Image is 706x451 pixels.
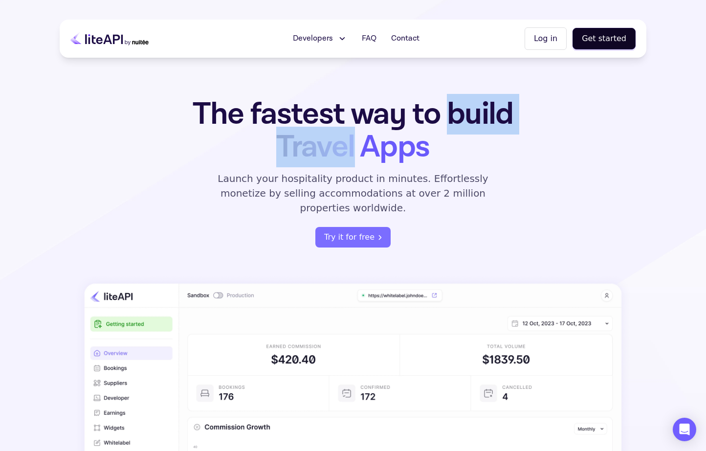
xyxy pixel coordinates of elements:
a: register [315,227,391,248]
a: FAQ [356,29,382,48]
a: Contact [385,29,425,48]
span: Travel Apps [276,127,429,167]
button: Log in [525,27,567,50]
p: Launch your hospitality product in minutes. Effortlessly monetize by selling accommodations at ov... [206,171,500,215]
span: Contact [391,33,419,45]
span: FAQ [362,33,376,45]
span: Developers [293,33,333,45]
button: Try it for free [315,227,391,248]
h1: The fastest way to build [162,98,544,163]
button: Developers [287,29,353,48]
div: Open Intercom Messenger [673,418,696,441]
button: Get started [573,28,636,49]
